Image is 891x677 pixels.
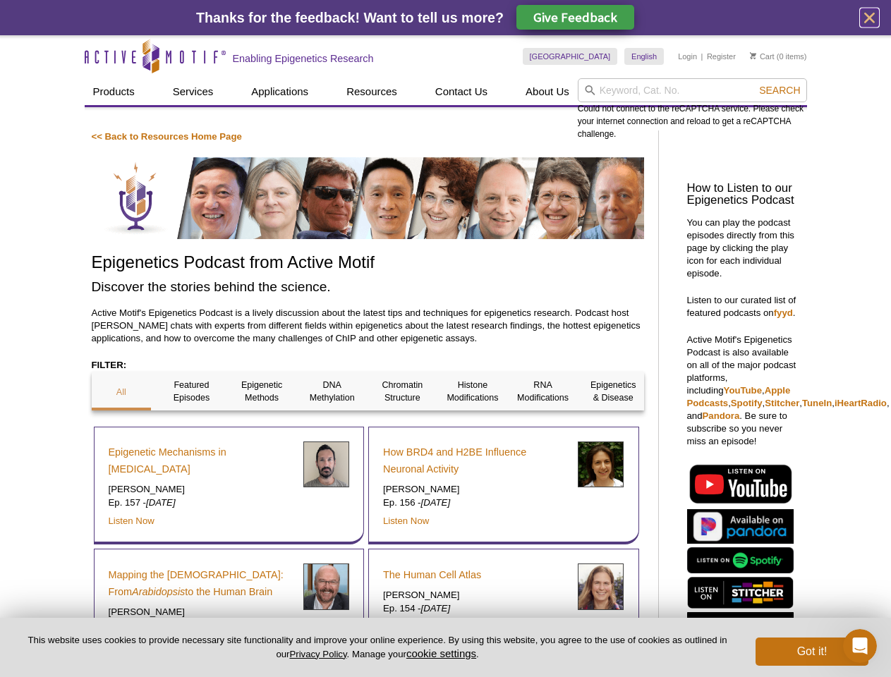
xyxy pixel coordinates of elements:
[421,603,451,614] em: [DATE]
[517,78,578,105] a: About Us
[92,360,127,370] strong: FILTER:
[383,496,567,509] p: Ep. 156 -
[92,307,644,345] p: Active Motif's Epigenetics Podcast is a lively discussion about the latest tips and techniques fo...
[755,84,804,97] button: Search
[289,649,346,659] a: Privacy Policy
[774,307,793,318] a: fyyd
[843,629,877,663] iframe: Intercom live chat
[443,379,503,404] p: Histone Modifications
[92,277,644,296] h2: Discover the stories behind the science.
[421,497,451,508] em: [DATE]
[132,586,185,597] em: Arabidopsis
[701,48,703,65] li: |
[578,78,807,140] div: Could not connect to the reCAPTCHA service. Please check your internet connection and reload to g...
[383,602,567,615] p: Ep. 154 -
[196,10,504,25] span: Thanks for the feedback! Want to tell us more?
[578,563,624,609] img: Sarah Teichmann headshot
[523,48,618,65] a: [GEOGRAPHIC_DATA]
[406,647,476,659] button: cookie settings
[687,509,794,544] img: Listen on Pandora
[109,566,293,600] a: Mapping the [DEMOGRAPHIC_DATA]: FromArabidopsisto the Human Brain
[750,51,775,61] a: Cart
[513,379,573,404] p: RNA Modifications
[383,566,481,583] a: The Human Cell Atlas
[578,78,807,102] input: Keyword, Cat. No.
[233,52,374,65] h2: Enabling Epigenetics Research
[243,78,317,105] a: Applications
[383,516,429,526] a: Listen Now
[109,483,293,496] p: [PERSON_NAME]
[85,78,143,105] a: Products
[687,183,800,207] h3: How to Listen to our Epigenetics Podcast
[232,379,292,404] p: Epigenetic Methods
[765,398,799,408] a: Stitcher
[703,410,740,421] a: Pandora
[302,379,362,404] p: DNA Methylation
[109,516,154,526] a: Listen Now
[383,589,567,602] p: [PERSON_NAME]
[687,462,794,506] img: Listen on YouTube
[533,9,617,25] span: Give Feedback
[687,334,800,448] p: Active Motif's Epigenetics Podcast is also available on all of the major podcast platforms, inclu...
[687,216,800,280] p: You can play the podcast episodes directly from this page by clicking the play icon for each indi...
[23,634,732,661] p: This website uses cookies to provide necessary site functionality and improve your online experie...
[164,78,222,105] a: Services
[861,9,878,27] button: close
[835,398,887,408] a: iHeartRadio
[756,638,868,666] button: Got it!
[372,379,432,404] p: Chromatin Structure
[162,379,222,404] p: Featured Episodes
[92,386,152,398] p: All
[624,48,664,65] a: English
[707,51,736,61] a: Register
[146,497,176,508] em: [DATE]
[687,612,794,642] img: Listen on iHeartRadio
[383,444,567,477] a: How BRD4 and H2BE Influence Neuronal Activity
[338,78,406,105] a: Resources
[303,563,349,609] img: Joseph Ecker headshot
[687,577,794,609] img: Listen on Stitcher
[678,51,697,61] a: Login
[578,441,624,487] img: Erica Korb headshot
[583,379,643,404] p: Epigenetics & Disease
[802,398,832,408] a: TuneIn
[303,441,349,487] img: Luca Magnani headshot
[687,385,791,408] a: Apple Podcasts
[724,385,762,396] a: YouTube
[750,52,756,59] img: Your Cart
[109,606,293,618] p: [PERSON_NAME]
[109,444,293,477] a: Epigenetic Mechanisms in [MEDICAL_DATA]
[750,48,807,65] li: (0 items)
[92,253,644,274] h1: Epigenetics Podcast from Active Motif
[731,398,763,408] a: Spotify
[92,157,644,239] img: Discover the stories behind the science.
[109,496,293,509] p: Ep. 157 -
[92,131,242,142] a: << Back to Resources Home Page
[687,547,794,573] img: Listen on Spotify
[687,294,800,319] p: Listen to our curated list of featured podcasts on .
[427,78,496,105] a: Contact Us
[759,85,800,96] span: Search
[383,483,567,496] p: [PERSON_NAME]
